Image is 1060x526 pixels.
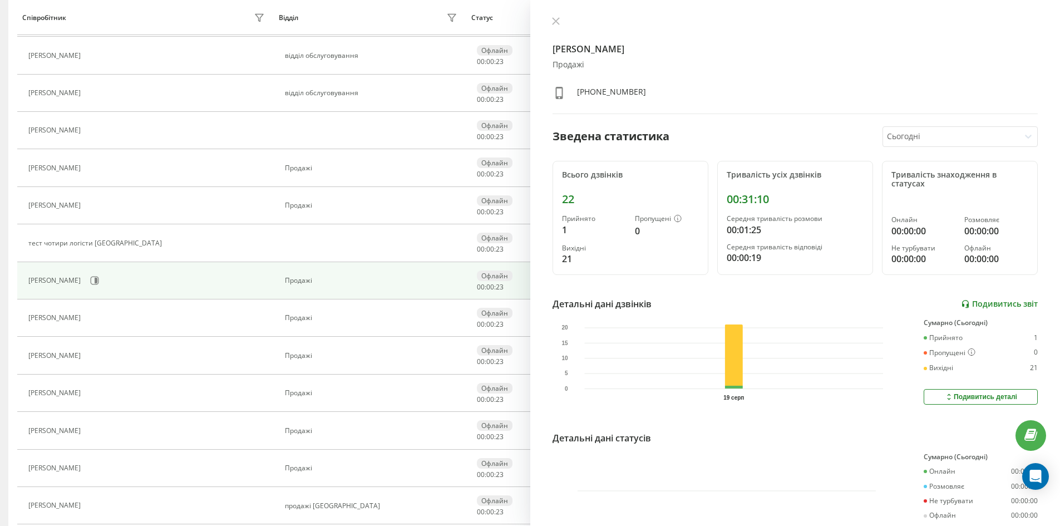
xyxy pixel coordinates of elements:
[486,395,494,404] span: 00
[28,52,83,60] div: [PERSON_NAME]
[727,193,864,206] div: 00:31:10
[727,243,864,251] div: Середня тривалість відповіді
[486,470,494,479] span: 00
[553,42,1038,56] h4: [PERSON_NAME]
[635,224,699,238] div: 0
[477,395,485,404] span: 00
[477,195,512,206] div: Офлайн
[285,352,460,360] div: Продажі
[477,282,485,292] span: 00
[486,207,494,217] span: 00
[562,223,626,237] div: 1
[891,216,955,224] div: Онлайн
[471,14,493,22] div: Статус
[562,252,626,266] div: 21
[944,392,1017,401] div: Подивитись деталі
[964,216,1028,224] div: Розмовляє
[279,14,298,22] div: Відділ
[924,348,975,357] div: Пропущені
[477,471,504,479] div: : :
[22,14,66,22] div: Співробітник
[496,395,504,404] span: 23
[477,357,485,366] span: 00
[964,244,1028,252] div: Офлайн
[964,252,1028,266] div: 00:00:00
[727,223,864,237] div: 00:01:25
[28,164,83,172] div: [PERSON_NAME]
[635,215,699,224] div: Пропущені
[924,512,956,519] div: Офлайн
[727,170,864,180] div: Тривалість усіх дзвінків
[477,432,485,441] span: 00
[562,170,699,180] div: Всього дзвінків
[562,193,699,206] div: 22
[924,334,963,342] div: Прийнято
[1011,483,1038,490] div: 00:00:00
[477,120,512,131] div: Офлайн
[486,282,494,292] span: 00
[285,201,460,209] div: Продажі
[477,358,504,366] div: : :
[561,325,568,331] text: 20
[924,364,953,372] div: Вихідні
[564,370,568,376] text: 5
[477,95,485,104] span: 00
[285,314,460,322] div: Продажі
[1034,334,1038,342] div: 1
[553,128,669,145] div: Зведена статистика
[891,252,955,266] div: 00:00:00
[477,396,504,404] div: : :
[477,58,504,66] div: : :
[477,321,504,328] div: : :
[562,244,626,252] div: Вихідні
[1034,348,1038,357] div: 0
[477,458,512,469] div: Офлайн
[924,389,1038,405] button: Подивитись деталі
[477,132,485,141] span: 00
[477,244,485,254] span: 00
[486,244,494,254] span: 00
[496,95,504,104] span: 23
[477,96,504,104] div: : :
[28,126,83,134] div: [PERSON_NAME]
[285,427,460,435] div: Продажі
[28,427,83,435] div: [PERSON_NAME]
[477,208,504,216] div: : :
[477,57,485,66] span: 00
[28,239,165,247] div: тест чотири логісти [GEOGRAPHIC_DATA]
[496,57,504,66] span: 23
[727,251,864,264] div: 00:00:19
[496,470,504,479] span: 23
[924,497,973,505] div: Не турбувати
[477,283,504,291] div: : :
[924,468,955,475] div: Онлайн
[477,308,512,318] div: Офлайн
[477,495,512,506] div: Офлайн
[1030,364,1038,372] div: 21
[477,383,512,394] div: Офлайн
[28,464,83,472] div: [PERSON_NAME]
[477,45,512,56] div: Офлайн
[285,277,460,284] div: Продажі
[553,431,651,445] div: Детальні дані статусів
[891,224,955,238] div: 00:00:00
[477,470,485,479] span: 00
[486,132,494,141] span: 00
[486,432,494,441] span: 00
[1011,497,1038,505] div: 00:00:00
[553,297,652,311] div: Детальні дані дзвінків
[891,170,1028,189] div: Тривалість знаходження в статусах
[28,277,83,284] div: [PERSON_NAME]
[924,319,1038,327] div: Сумарно (Сьогодні)
[496,282,504,292] span: 23
[477,245,504,253] div: : :
[477,319,485,329] span: 00
[577,86,646,102] div: [PHONE_NUMBER]
[477,345,512,356] div: Офлайн
[285,52,460,60] div: відділ обслуговування
[561,340,568,346] text: 15
[486,169,494,179] span: 00
[285,389,460,397] div: Продажі
[477,207,485,217] span: 00
[477,233,512,243] div: Офлайн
